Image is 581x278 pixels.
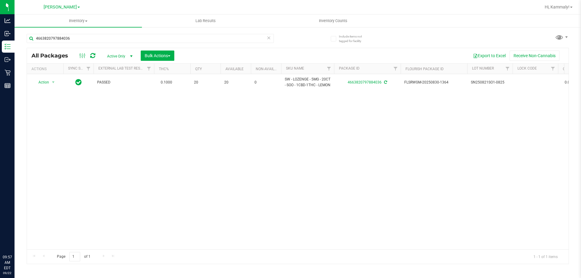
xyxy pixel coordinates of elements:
button: Receive Non-Cannabis [510,51,560,61]
p: 09/22 [3,271,12,275]
span: 0 [254,80,277,85]
span: 20 [194,80,217,85]
inline-svg: Reports [5,83,11,89]
span: Include items not tagged for facility [339,34,369,43]
p: 09:57 AM EDT [3,254,12,271]
inline-svg: Inventory [5,44,11,50]
a: Flourish Package ID [405,67,444,71]
div: Actions [31,67,61,71]
inline-svg: Inbound [5,31,11,37]
inline-svg: Analytics [5,18,11,24]
a: Lab Results [142,15,269,27]
a: 4663820797884036 [348,80,382,84]
span: Lab Results [187,18,224,24]
a: Inventory Counts [269,15,397,27]
span: Inventory [15,18,142,24]
a: Sync Status [68,66,91,70]
span: SW - LOZENGE - 5MG - 20CT - SOO - 1CBD-1THC - LEMON [285,77,330,88]
a: Filter [503,64,513,74]
span: 1 - 1 of 1 items [529,252,563,261]
a: Filter [391,64,401,74]
button: Export to Excel [469,51,510,61]
span: Sync from Compliance System [383,80,387,84]
inline-svg: Outbound [5,57,11,63]
span: All Packages [31,52,74,59]
span: select [50,78,57,87]
span: PASSED [97,80,150,85]
a: Package ID [339,66,359,70]
a: Qty [195,67,202,71]
a: SKU Name [286,66,304,70]
a: Filter [324,64,334,74]
button: Bulk Actions [141,51,174,61]
a: Available [225,67,244,71]
a: Lock Code [517,66,537,70]
span: 0.1000 [158,78,175,87]
span: Bulk Actions [145,53,170,58]
input: Search Package ID, Item Name, SKU, Lot or Part Number... [27,34,274,43]
span: Action [33,78,49,87]
inline-svg: Retail [5,70,11,76]
span: Inventory Counts [311,18,356,24]
a: Non-Available [256,67,283,71]
a: External Lab Test Result [98,66,146,70]
span: SN250821SO1-0825 [471,80,509,85]
a: Inventory [15,15,142,27]
span: Clear [267,34,271,42]
input: 1 [69,252,80,261]
a: Lot Number [472,66,494,70]
span: 20 [224,80,247,85]
a: Filter [84,64,94,74]
span: [PERSON_NAME] [44,5,77,10]
iframe: Resource center [6,230,24,248]
span: FLSRWGM-20250830-1364 [404,80,464,85]
a: Filter [548,64,558,74]
span: Page of 1 [52,252,95,261]
span: 0.0940 [562,78,579,87]
span: Hi, Kammaly! [545,5,570,9]
span: In Sync [75,78,82,87]
a: THC% [159,67,169,71]
a: CBD% [563,67,573,71]
a: Filter [144,64,154,74]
